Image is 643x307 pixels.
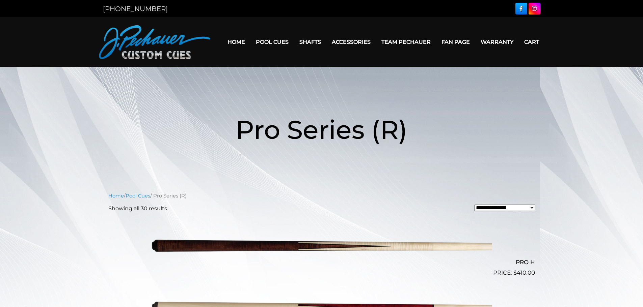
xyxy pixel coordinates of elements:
a: Home [108,193,124,199]
img: PRO H [151,218,492,275]
span: $ [513,269,517,276]
select: Shop order [474,205,535,211]
img: Pechauer Custom Cues [99,25,210,59]
a: Fan Page [436,33,475,51]
a: PRO H $410.00 [108,218,535,277]
a: Cart [519,33,544,51]
bdi: 410.00 [513,269,535,276]
nav: Breadcrumb [108,192,535,199]
h2: PRO H [108,256,535,269]
a: Warranty [475,33,519,51]
p: Showing all 30 results [108,205,167,213]
span: Pro Series (R) [236,114,407,145]
a: Pool Cues [126,193,150,199]
a: Pool Cues [250,33,294,51]
a: Home [222,33,250,51]
a: Accessories [326,33,376,51]
a: Team Pechauer [376,33,436,51]
a: Shafts [294,33,326,51]
a: [PHONE_NUMBER] [103,5,168,13]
